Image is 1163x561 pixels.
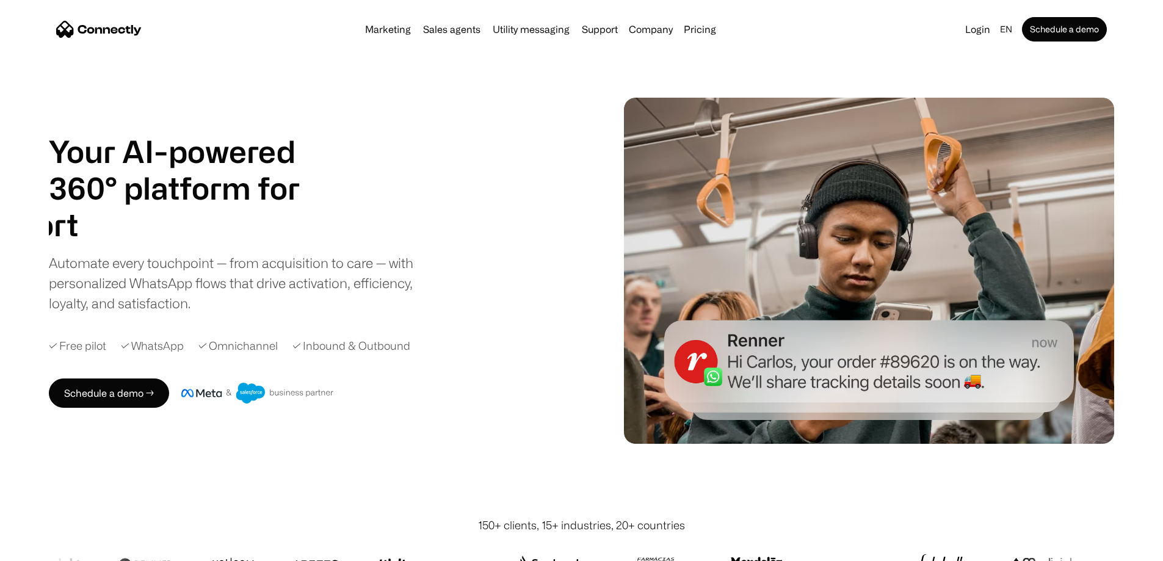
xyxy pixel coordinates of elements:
[56,20,142,38] a: home
[679,24,721,34] a: Pricing
[625,21,676,38] div: Company
[478,517,685,534] div: 150+ clients, 15+ industries, 20+ countries
[995,21,1020,38] div: en
[198,338,278,354] div: ✓ Omnichannel
[1022,17,1107,42] a: Schedule a demo
[360,24,416,34] a: Marketing
[121,338,184,354] div: ✓ WhatsApp
[49,133,330,206] h1: Your AI-powered 360° platform for
[49,378,169,408] a: Schedule a demo →
[960,21,995,38] a: Login
[49,206,330,243] div: carousel
[24,540,73,557] ul: Language list
[181,383,334,404] img: Meta and Salesforce business partner badge.
[1000,21,1012,38] div: en
[292,338,410,354] div: ✓ Inbound & Outbound
[49,253,433,313] div: Automate every touchpoint — from acquisition to care — with personalized WhatsApp flows that driv...
[488,24,574,34] a: Utility messaging
[577,24,623,34] a: Support
[12,538,73,557] aside: Language selected: English
[629,21,673,38] div: Company
[418,24,485,34] a: Sales agents
[49,338,106,354] div: ✓ Free pilot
